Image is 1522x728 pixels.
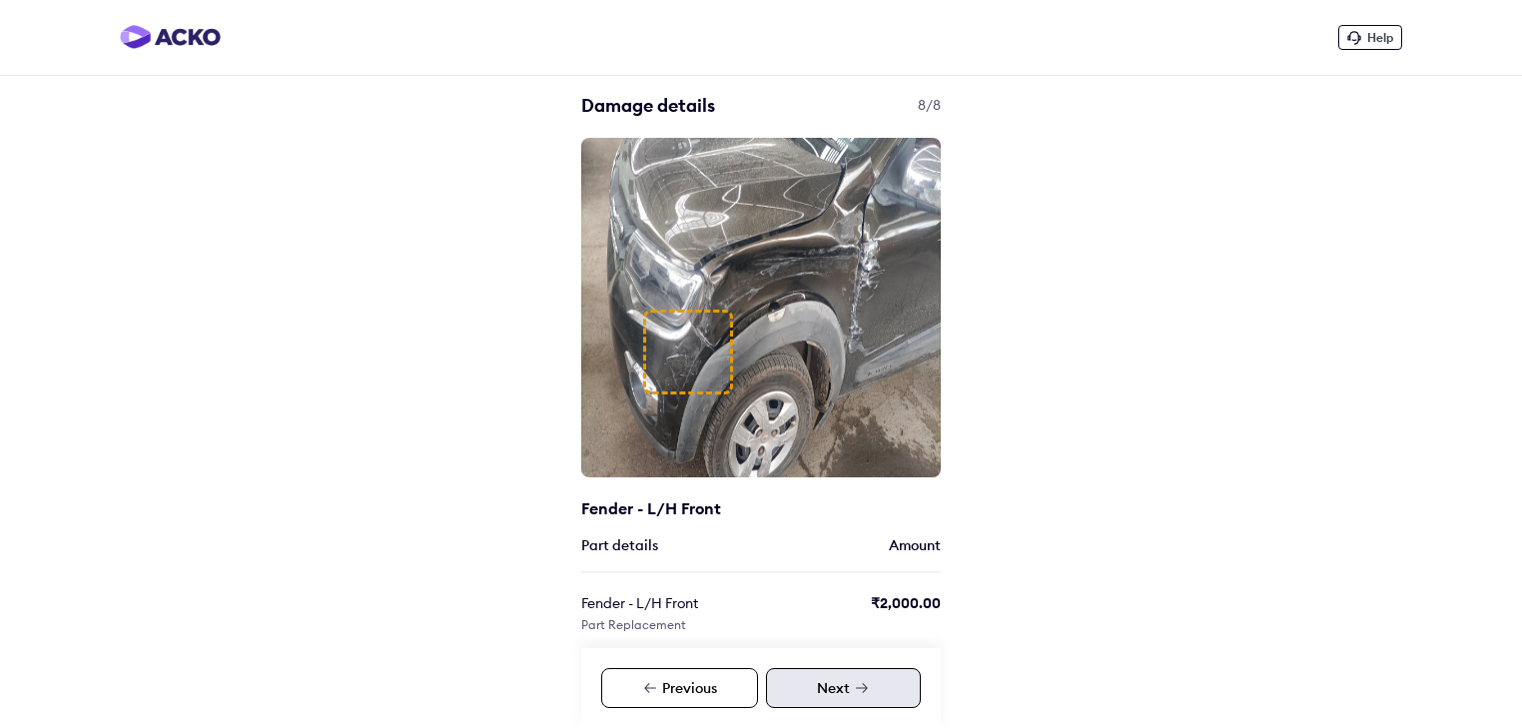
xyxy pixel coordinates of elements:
[581,497,821,519] div: Fender - L/H Front
[581,593,765,613] div: Fender - L/H Front
[581,138,941,477] img: image
[120,25,221,49] img: horizontal-gradient.png
[871,593,941,613] div: ₹2,000.00
[889,535,941,555] div: Amount
[1367,30,1393,45] span: Help
[581,94,941,118] div: Damage details
[766,668,921,708] div: Next
[581,535,658,555] div: Part details
[918,94,941,116] span: 8/8
[601,668,758,708] div: Previous
[581,617,686,633] div: Part Replacement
